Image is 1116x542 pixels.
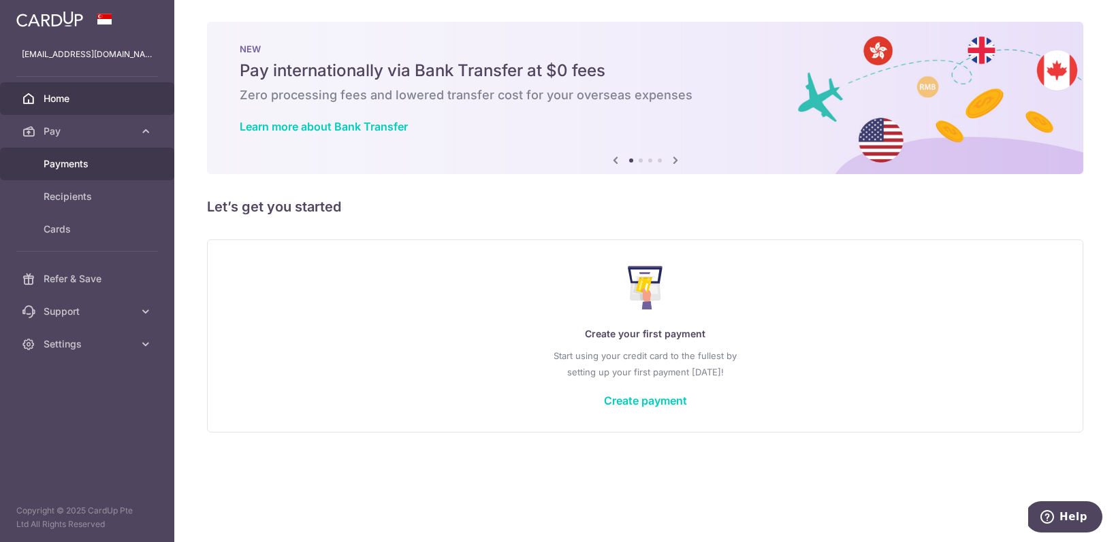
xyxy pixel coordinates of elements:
[207,196,1083,218] h5: Let’s get you started
[44,222,133,236] span: Cards
[1028,501,1102,535] iframe: Opens a widget where you can find more information
[628,266,663,309] img: Make Payment
[22,48,153,61] p: [EMAIL_ADDRESS][DOMAIN_NAME]
[207,22,1083,174] img: Bank transfer banner
[240,44,1051,54] p: NEW
[44,305,133,318] span: Support
[240,87,1051,103] h6: Zero processing fees and lowered transfer cost for your overseas expenses
[44,124,133,138] span: Pay
[44,190,133,203] span: Recipients
[44,92,133,105] span: Home
[44,337,133,351] span: Settings
[240,120,408,133] a: Learn more about Bank Transfer
[44,272,133,286] span: Refer & Save
[604,394,687,407] a: Create payment
[16,11,83,27] img: CardUp
[235,348,1055,380] p: Start using your credit card to the fullest by setting up your first payment [DATE]!
[44,157,133,171] span: Payments
[240,60,1051,82] h5: Pay internationally via Bank Transfer at $0 fees
[235,326,1055,342] p: Create your first payment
